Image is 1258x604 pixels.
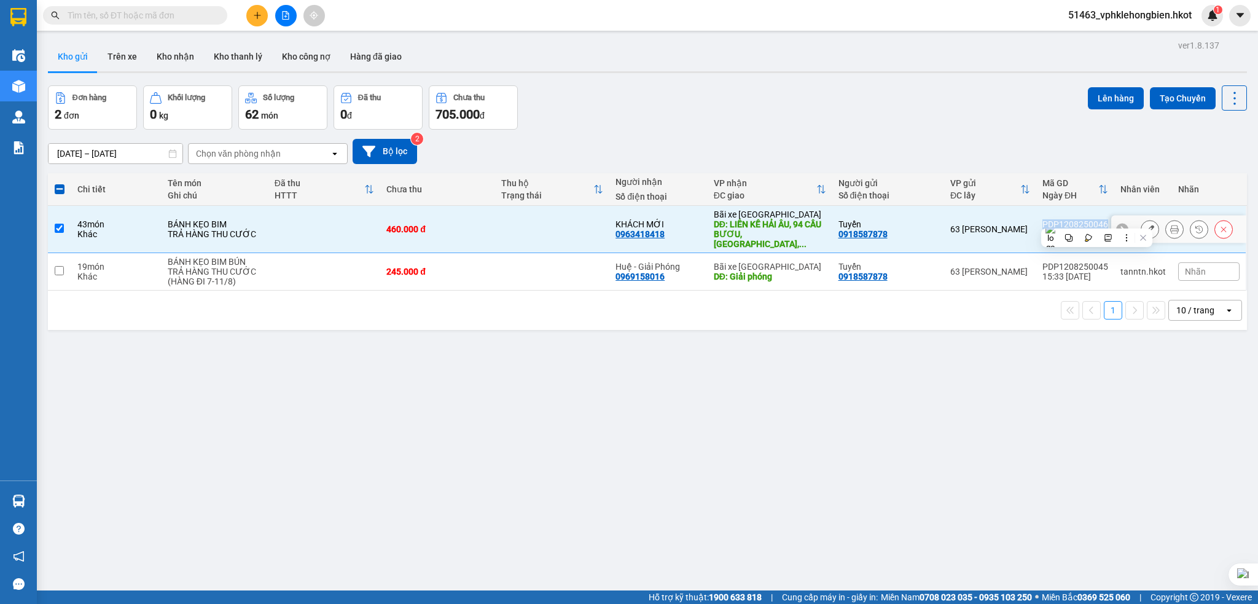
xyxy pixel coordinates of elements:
input: Tìm tên, số ĐT hoặc mã đơn [68,9,213,22]
span: đơn [64,111,79,120]
div: Ghi chú [168,190,262,200]
span: 0 [340,107,347,122]
span: message [13,578,25,590]
div: Số điện thoại [838,190,938,200]
div: 0969158016 [615,272,665,281]
th: Toggle SortBy [944,173,1036,206]
button: file-add [275,5,297,26]
img: warehouse-icon [12,111,25,124]
th: Toggle SortBy [708,173,832,206]
span: copyright [1190,593,1198,602]
span: Miền Bắc [1042,590,1130,604]
div: Chọn văn phòng nhận [196,147,281,160]
div: HTTT [275,190,364,200]
div: 0918587878 [838,229,888,239]
sup: 1 [1214,6,1222,14]
span: Cung cấp máy in - giấy in: [782,590,878,604]
button: aim [303,5,325,26]
div: 19 món [77,262,155,272]
div: DĐ: Giải phóng [714,272,826,281]
span: search [51,11,60,20]
div: 43 món [77,219,155,229]
th: Toggle SortBy [495,173,610,206]
div: Nhân viên [1120,184,1166,194]
div: Số lượng [263,93,294,102]
button: 1 [1104,301,1122,320]
svg: open [330,149,340,159]
div: 15:33 [DATE] [1042,272,1108,281]
img: solution-icon [12,141,25,154]
div: PDP1208250045 [1042,262,1108,272]
div: KHÁCH MỚI [615,219,701,229]
span: 2 [55,107,61,122]
button: Hàng đã giao [340,42,412,71]
div: 63 [PERSON_NAME] [950,267,1030,277]
div: Đã thu [358,93,381,102]
span: file-add [281,11,290,20]
div: Huệ - Giải Phóng [615,262,701,272]
button: Kho nhận [147,42,204,71]
strong: 0369 525 060 [1077,592,1130,602]
div: Chưa thu [386,184,489,194]
div: Khối lượng [168,93,205,102]
div: BÁNH KẸO BIM [168,219,262,229]
span: Nhãn [1185,267,1206,277]
div: BÁNH KẸO BIM BÚN [168,257,262,267]
div: Ngày ĐH [1042,190,1098,200]
div: Tuyển [838,262,938,272]
div: 15:38 [DATE] [1042,229,1108,239]
div: 245.000 đ [386,267,489,277]
div: 0918587878 [838,272,888,281]
div: 10 / trang [1176,304,1214,316]
span: Hỗ trợ kỹ thuật: [649,590,762,604]
button: Khối lượng0kg [143,85,232,130]
button: Trên xe [98,42,147,71]
span: đ [347,111,352,120]
div: tanntn.hkot [1120,267,1166,277]
span: món [261,111,278,120]
span: 51463_vphklehongbien.hkot [1058,7,1201,23]
img: warehouse-icon [12,49,25,62]
div: VP gửi [950,178,1020,188]
div: DĐ: LIỀN KỀ HẢI ÂU, 94 CẦU BƯƠU, THANH TRÌ, HN [714,219,826,249]
button: Đơn hàng2đơn [48,85,137,130]
div: Bãi xe [GEOGRAPHIC_DATA] [714,262,826,272]
span: Miền Nam [881,590,1032,604]
strong: 1900 633 818 [709,592,762,602]
button: Kho thanh lý [204,42,272,71]
span: 0 [150,107,157,122]
img: warehouse-icon [12,495,25,508]
div: ĐC lấy [950,190,1020,200]
div: Thu hộ [501,178,594,188]
button: Số lượng62món [238,85,327,130]
span: ⚪️ [1035,595,1039,600]
div: VP nhận [714,178,816,188]
div: Sửa đơn hàng [1141,220,1159,238]
button: Đã thu0đ [334,85,423,130]
th: Toggle SortBy [268,173,380,206]
div: TRẢ HÀNG THU CƯỚC (HÀNG ĐI 7-11/8) [168,267,262,286]
button: Kho công nợ [272,42,340,71]
div: Chi tiết [77,184,155,194]
div: Bãi xe [GEOGRAPHIC_DATA] [714,210,826,219]
th: Toggle SortBy [1036,173,1114,206]
div: Mã GD [1042,178,1098,188]
div: 0963418418 [615,229,665,239]
img: logo-vxr [10,8,26,26]
span: aim [310,11,318,20]
span: 705.000 [436,107,480,122]
div: Tên món [168,178,262,188]
strong: 0708 023 035 - 0935 103 250 [920,592,1032,602]
div: PDP1208250046 [1042,219,1108,229]
div: Chưa thu [453,93,485,102]
button: Lên hàng [1088,87,1144,109]
div: Nhãn [1178,184,1240,194]
div: 460.000 đ [386,224,489,234]
span: caret-down [1235,10,1246,21]
button: Kho gửi [48,42,98,71]
div: Tuyển [838,219,938,229]
span: 62 [245,107,259,122]
span: ... [799,239,807,249]
div: ver 1.8.137 [1178,39,1219,52]
span: | [771,590,773,604]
